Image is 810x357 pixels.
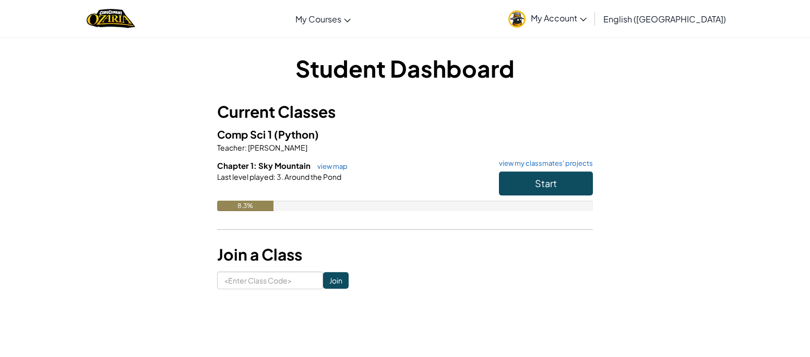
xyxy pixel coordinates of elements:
[217,52,593,84] h1: Student Dashboard
[274,128,319,141] span: (Python)
[217,161,312,170] span: Chapter 1: Sky Mountain
[217,172,273,181] span: Last level played
[283,172,341,181] span: Around the Pond
[323,272,349,289] input: Join
[295,14,341,24] span: My Courses
[247,143,307,152] span: [PERSON_NAME]
[603,14,726,24] span: English ([GEOGRAPHIC_DATA])
[245,143,247,152] span: :
[531,13,587,23] span: My Account
[508,10,526,28] img: avatar
[312,162,348,170] a: view map
[87,8,135,29] img: Home
[535,177,557,189] span: Start
[290,5,356,33] a: My Courses
[217,128,274,141] span: Comp Sci 1
[273,172,276,181] span: :
[494,160,593,167] a: view my classmates' projects
[217,243,593,266] h3: Join a Class
[87,8,135,29] a: Ozaria by CodeCombat logo
[217,201,273,211] div: 8.3%
[598,5,731,33] a: English ([GEOGRAPHIC_DATA])
[499,171,593,195] button: Start
[276,172,283,181] span: 3.
[217,272,323,289] input: <Enter Class Code>
[503,2,592,35] a: My Account
[217,143,245,152] span: Teacher
[217,100,593,124] h3: Current Classes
